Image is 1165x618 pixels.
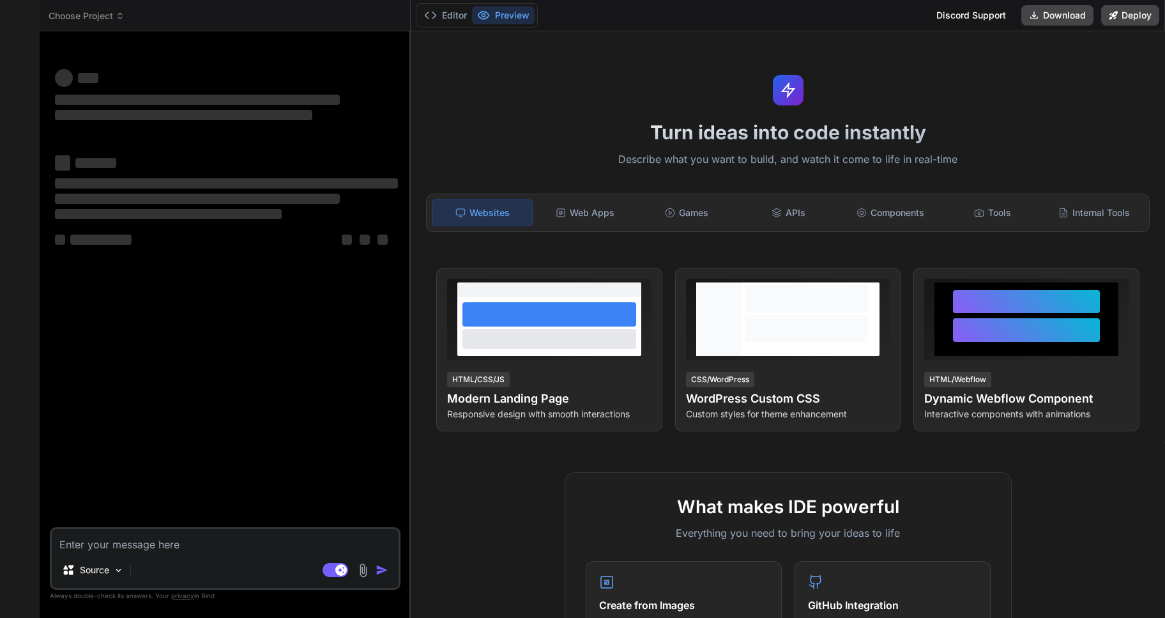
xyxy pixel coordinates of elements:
[55,69,73,87] span: ‌
[586,493,991,520] h2: What makes IDE powerful
[929,5,1014,26] div: Discord Support
[78,73,98,83] span: ‌
[1044,199,1144,226] div: Internal Tools
[418,121,1157,144] h1: Turn ideas into code instantly
[686,372,754,387] div: CSS/WordPress
[171,592,194,599] span: privacy
[686,390,890,408] h4: WordPress Custom CSS
[447,390,651,408] h4: Modern Landing Page
[447,408,651,421] p: Responsive design with smooth interactions
[924,372,991,387] div: HTML/Webflow
[49,10,125,22] span: Choose Project
[70,235,132,245] span: ‌
[686,408,890,421] p: Custom styles for theme enhancement
[739,199,839,226] div: APIs
[418,151,1157,168] p: Describe what you want to build, and watch it come to life in real-time
[943,199,1042,226] div: Tools
[586,525,991,541] p: Everything you need to bring your ideas to life
[50,590,400,602] p: Always double-check its answers. Your in Bind
[113,565,124,576] img: Pick Models
[419,6,472,24] button: Editor
[841,199,940,226] div: Components
[376,564,388,576] img: icon
[356,563,370,578] img: attachment
[924,408,1129,421] p: Interactive components with animations
[535,199,635,226] div: Web Apps
[637,199,736,226] div: Games
[1101,5,1159,26] button: Deploy
[55,194,340,204] span: ‌
[55,110,312,120] span: ‌
[55,235,65,245] span: ‌
[377,235,388,245] span: ‌
[80,564,109,576] p: Source
[432,199,533,226] div: Websites
[75,158,116,168] span: ‌
[55,178,398,189] span: ‌
[55,209,282,219] span: ‌
[472,6,535,24] button: Preview
[1021,5,1093,26] button: Download
[924,390,1129,408] h4: Dynamic Webflow Component
[599,598,768,613] h4: Create from Images
[55,95,340,105] span: ‌
[55,155,70,171] span: ‌
[360,235,370,245] span: ‌
[808,598,977,613] h4: GitHub Integration
[447,372,510,387] div: HTML/CSS/JS
[342,235,352,245] span: ‌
